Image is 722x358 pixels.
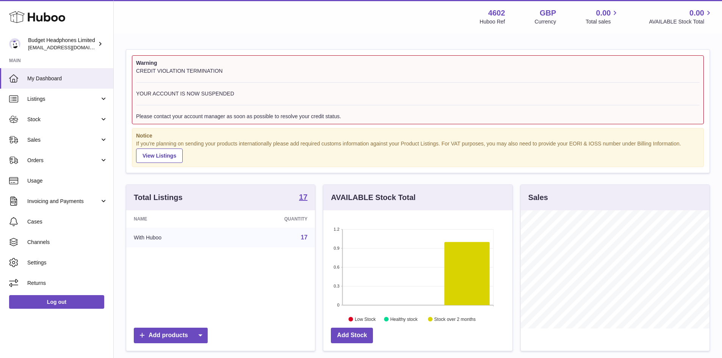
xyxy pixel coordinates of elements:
[27,198,100,205] span: Invoicing and Payments
[27,239,108,246] span: Channels
[434,317,476,322] text: Stock over 2 months
[28,37,96,51] div: Budget Headphones Limited
[301,234,308,241] a: 17
[28,44,111,50] span: [EMAIL_ADDRESS][DOMAIN_NAME]
[126,210,226,228] th: Name
[299,193,307,202] a: 17
[488,8,505,18] strong: 4602
[27,177,108,184] span: Usage
[27,280,108,287] span: Returns
[649,8,713,25] a: 0.00 AVAILABLE Stock Total
[334,227,340,231] text: 1.2
[331,192,415,203] h3: AVAILABLE Stock Total
[9,295,104,309] a: Log out
[689,8,704,18] span: 0.00
[27,259,108,266] span: Settings
[136,67,700,120] div: CREDIT VIOLATION TERMINATION YOUR ACCOUNT IS NOW SUSPENDED Please contact your account manager as...
[596,8,611,18] span: 0.00
[27,95,100,103] span: Listings
[27,75,108,82] span: My Dashboard
[126,228,226,247] td: With Huboo
[27,157,100,164] span: Orders
[334,284,340,288] text: 0.3
[9,38,20,50] img: internalAdmin-4602@internal.huboo.com
[226,210,315,228] th: Quantity
[136,149,183,163] a: View Listings
[334,246,340,250] text: 0.9
[528,192,548,203] h3: Sales
[334,265,340,269] text: 0.6
[299,193,307,201] strong: 17
[331,328,373,343] a: Add Stock
[27,136,100,144] span: Sales
[136,140,700,163] div: If you're planning on sending your products internationally please add required customs informati...
[27,218,108,225] span: Cases
[649,18,713,25] span: AVAILABLE Stock Total
[136,59,700,67] strong: Warning
[134,192,183,203] h3: Total Listings
[337,303,340,307] text: 0
[136,132,700,139] strong: Notice
[480,18,505,25] div: Huboo Ref
[535,18,556,25] div: Currency
[540,8,556,18] strong: GBP
[134,328,208,343] a: Add products
[586,8,619,25] a: 0.00 Total sales
[586,18,619,25] span: Total sales
[390,317,418,322] text: Healthy stock
[355,317,376,322] text: Low Stock
[27,116,100,123] span: Stock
